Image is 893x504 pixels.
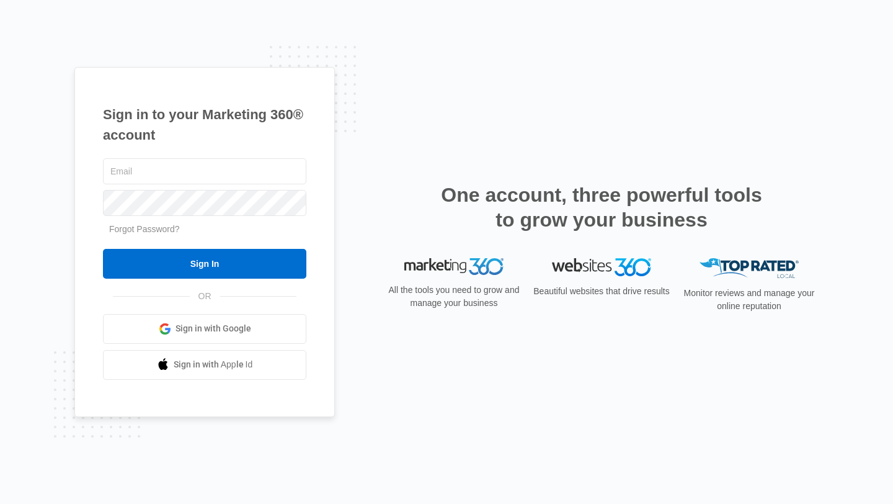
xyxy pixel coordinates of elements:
[103,104,306,145] h1: Sign in to your Marketing 360® account
[103,249,306,279] input: Sign In
[174,358,253,371] span: Sign in with Apple Id
[404,258,504,276] img: Marketing 360
[680,287,819,313] p: Monitor reviews and manage your online reputation
[103,350,306,380] a: Sign in with Apple Id
[384,284,523,310] p: All the tools you need to grow and manage your business
[190,290,220,303] span: OR
[437,182,766,232] h2: One account, three powerful tools to grow your business
[103,314,306,344] a: Sign in with Google
[552,258,651,276] img: Websites 360
[532,285,671,298] p: Beautiful websites that drive results
[700,258,799,279] img: Top Rated Local
[103,158,306,184] input: Email
[175,322,251,335] span: Sign in with Google
[109,224,180,234] a: Forgot Password?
